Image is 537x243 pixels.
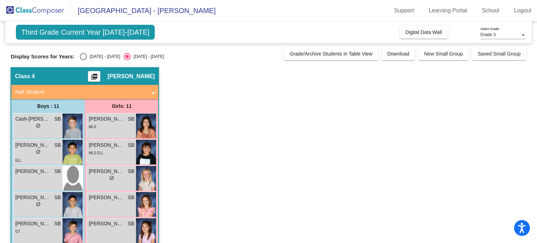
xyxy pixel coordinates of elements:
span: [PERSON_NAME] [89,220,124,227]
span: Download [387,51,409,57]
a: Support [389,5,420,16]
span: SB [54,220,61,227]
span: Display Scores for Years: [11,53,75,60]
span: [PERSON_NAME] [15,220,51,227]
span: SB [54,141,61,149]
span: MLS ELL [89,151,103,155]
span: [PERSON_NAME] [15,194,51,201]
button: New Small Group [418,47,468,60]
span: Third Grade Current Year [DATE]-[DATE] [16,25,155,40]
div: [DATE] - [DATE] [87,53,120,60]
span: GT [15,230,20,233]
button: Download [382,47,415,60]
span: SB [128,220,135,227]
span: do_not_disturb_alt [109,175,114,180]
span: ELL [15,158,22,162]
span: [PERSON_NAME] [89,141,124,149]
button: Grade/Archive Students in Table View [284,47,378,60]
button: Saved Small Group [472,47,526,60]
div: Boys : 11 [11,99,85,113]
span: do_not_disturb_alt [36,123,41,128]
span: New Small Group [424,51,463,57]
span: SB [128,115,135,123]
mat-panel-title: Add Student [15,88,146,96]
span: [PERSON_NAME] [15,168,51,175]
span: Grade 3 [480,32,496,37]
span: Saved Small Group [478,51,520,57]
a: School [476,5,505,16]
mat-radio-group: Select an option [80,53,164,60]
span: Cash-[PERSON_NAME] [15,115,51,123]
a: Logout [508,5,537,16]
div: Girls: 11 [85,99,158,113]
span: SB [128,168,135,175]
span: Class 4 [15,73,35,80]
div: [DATE] - [DATE] [131,53,164,60]
button: Print Students Details [88,71,100,82]
span: [PERSON_NAME] [89,194,124,201]
span: [PERSON_NAME] [15,141,51,149]
mat-expansion-panel-header: Add Student [11,85,158,99]
span: do_not_disturb_alt [36,202,41,207]
span: SB [128,141,135,149]
span: SB [128,194,135,201]
span: do_not_disturb_alt [36,149,41,154]
span: MLS [89,125,96,129]
span: [PERSON_NAME] [89,168,124,175]
span: SB [54,115,61,123]
span: Digital Data Wall [406,29,442,35]
button: Digital Data Wall [400,26,448,39]
a: Learning Portal [423,5,473,16]
span: SB [54,168,61,175]
span: [PERSON_NAME] [107,73,155,80]
span: SB [54,194,61,201]
span: [GEOGRAPHIC_DATA] - [PERSON_NAME] [71,5,216,16]
mat-icon: picture_as_pdf [90,73,99,83]
span: Grade/Archive Students in Table View [290,51,373,57]
span: [PERSON_NAME] [89,115,124,123]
